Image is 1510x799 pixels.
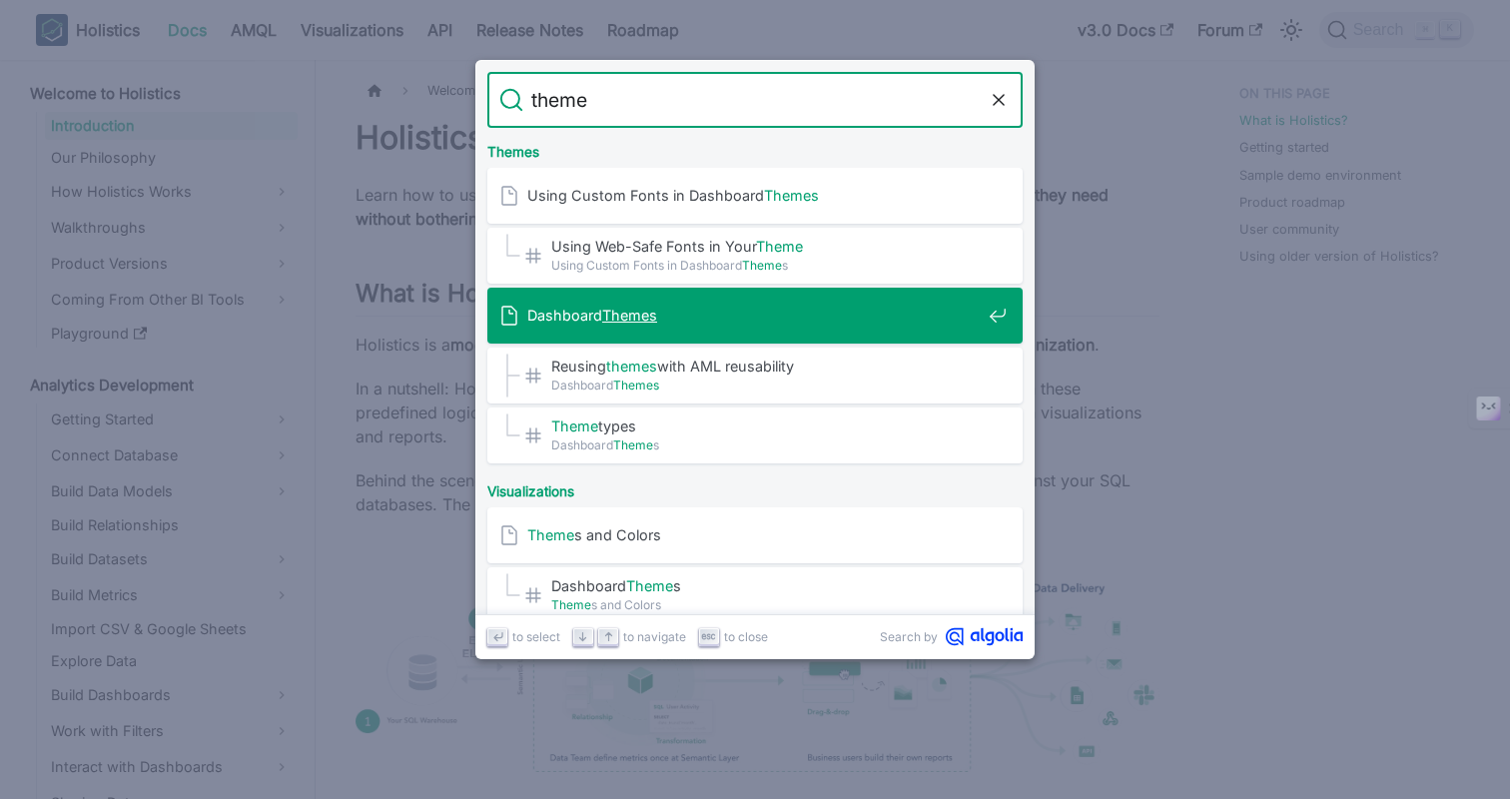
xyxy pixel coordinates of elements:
div: Visualizations [483,467,1027,507]
a: Themes and Colors [487,507,1023,563]
svg: Enter key [490,629,505,644]
svg: Arrow up [601,629,616,644]
a: Using Web-Safe Fonts in YourTheme​Using Custom Fonts in DashboardThemes [487,228,1023,284]
mark: Themes [602,307,657,324]
mark: Themes [613,378,659,393]
a: DashboardThemes​Themes and Colors [487,567,1023,623]
button: Clear the query [987,88,1011,112]
span: s and Colors [551,595,981,614]
mark: Theme [527,526,574,543]
mark: Theme [626,577,673,594]
span: types​ [551,416,981,435]
div: Themes [483,128,1027,168]
span: Dashboard [551,376,981,395]
span: s and Colors [527,525,981,544]
a: Search byAlgolia [880,627,1023,646]
mark: Theme [742,258,782,273]
span: Search by [880,627,938,646]
span: Reusing with AML reusability​ [551,357,981,376]
mark: Theme [756,238,803,255]
span: to navigate [623,627,686,646]
span: Dashboard s​ [551,576,981,595]
a: Themetypes​DashboardThemes [487,407,1023,463]
svg: Arrow down [575,629,590,644]
span: Dashboard [527,306,981,325]
a: Reusingthemeswith AML reusability​DashboardThemes [487,348,1023,403]
mark: Themes [764,187,819,204]
span: Using Custom Fonts in Dashboard s [551,256,981,275]
mark: themes [606,358,657,375]
a: DashboardThemes [487,288,1023,344]
a: Using Custom Fonts in DashboardThemes [487,168,1023,224]
svg: Algolia [946,627,1023,646]
span: to close [724,627,768,646]
mark: Theme [613,437,653,452]
svg: Escape key [701,629,716,644]
input: Search docs [523,72,987,128]
mark: Theme [551,417,598,434]
span: Using Web-Safe Fonts in Your ​ [551,237,981,256]
span: to select [512,627,560,646]
span: Dashboard s [551,435,981,454]
span: Using Custom Fonts in Dashboard [527,186,981,205]
mark: Theme [551,597,591,612]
